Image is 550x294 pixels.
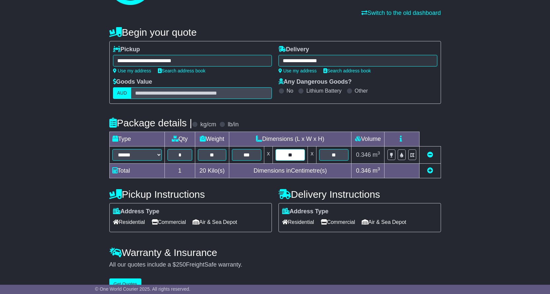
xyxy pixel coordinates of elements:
label: AUD [113,87,131,99]
span: Commercial [321,217,355,227]
label: Other [355,88,368,94]
h4: Package details | [109,117,192,128]
td: Qty [165,132,195,147]
h4: Delivery Instructions [278,189,441,200]
span: Air & Sea Depot [362,217,406,227]
label: Pickup [113,46,140,53]
span: Residential [282,217,314,227]
label: Lithium Battery [306,88,342,94]
td: Dimensions in Centimetre(s) [229,164,351,178]
span: 20 [200,167,206,174]
td: Weight [195,132,229,147]
label: kg/cm [200,121,216,128]
a: Add new item [427,167,433,174]
td: Total [109,164,165,178]
td: x [264,147,273,164]
td: Volume [351,132,385,147]
span: m [373,151,380,158]
a: Search address book [323,68,371,73]
span: © One World Courier 2025. All rights reserved. [95,286,191,292]
a: Use my address [113,68,151,73]
span: m [373,167,380,174]
span: 0.346 [356,151,371,158]
button: Get Quotes [109,278,142,290]
label: Delivery [278,46,309,53]
sup: 3 [378,150,380,155]
label: Goods Value [113,78,152,86]
h4: Pickup Instructions [109,189,272,200]
td: Kilo(s) [195,164,229,178]
td: x [308,147,316,164]
td: Dimensions (L x W x H) [229,132,351,147]
label: Address Type [282,208,329,215]
span: Air & Sea Depot [193,217,237,227]
label: Any Dangerous Goods? [278,78,352,86]
label: lb/in [228,121,238,128]
a: Switch to the old dashboard [361,10,441,16]
div: All our quotes include a $ FreightSafe warranty. [109,261,441,269]
sup: 3 [378,166,380,171]
span: Residential [113,217,145,227]
td: 1 [165,164,195,178]
h4: Warranty & Insurance [109,247,441,258]
h4: Begin your quote [109,27,441,38]
span: 0.346 [356,167,371,174]
a: Search address book [158,68,205,73]
a: Remove this item [427,151,433,158]
label: No [287,88,293,94]
span: Commercial [152,217,186,227]
a: Use my address [278,68,317,73]
span: 250 [176,261,186,268]
td: Type [109,132,165,147]
label: Address Type [113,208,160,215]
